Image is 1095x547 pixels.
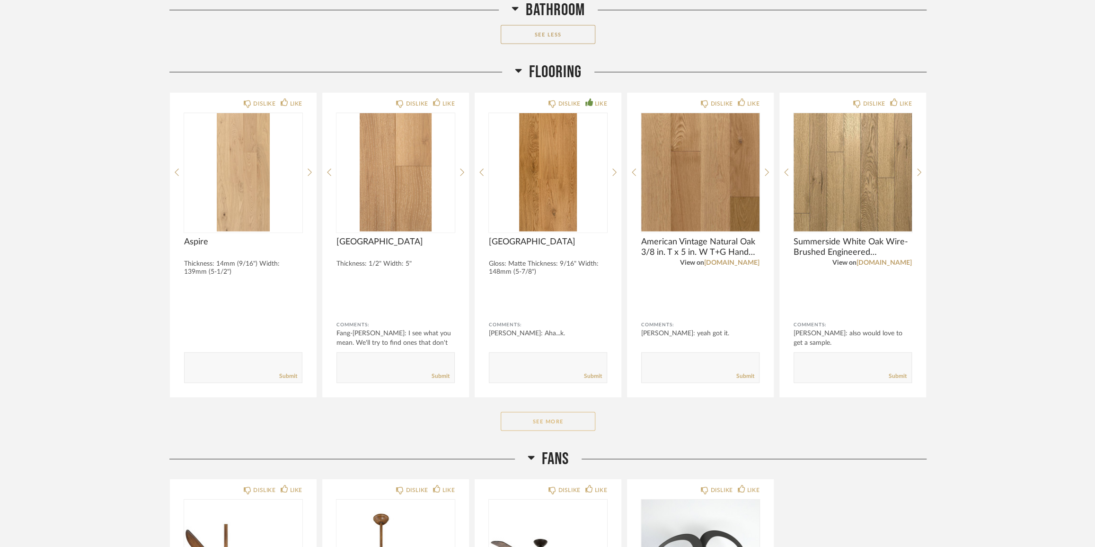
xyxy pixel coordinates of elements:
[558,485,580,495] div: DISLIKE
[595,485,607,495] div: LIKE
[336,260,455,268] div: Thickness: 1/2" Width: 5"
[710,485,733,495] div: DISLIKE
[442,99,455,108] div: LIKE
[889,372,907,380] a: Submit
[501,412,595,431] button: See More
[184,260,302,276] div: Thickness: 14mm (9/16") Width: 139mm (5-1/2")
[794,320,912,330] div: Comments:
[184,237,302,247] span: Aspire
[442,485,455,495] div: LIKE
[857,260,912,266] a: [DOMAIN_NAME]
[489,260,607,276] div: Gloss: Matte Thickness: 9/16" Width: 148mm (5-7/8")
[736,372,754,380] a: Submit
[794,329,912,348] div: [PERSON_NAME]: also would love to get a sample.
[558,99,580,108] div: DISLIKE
[641,320,759,330] div: Comments:
[184,113,302,232] img: undefined
[489,329,607,338] div: [PERSON_NAME]: Aha...k.
[501,25,595,44] button: See Less
[336,113,455,232] img: undefined
[641,237,759,258] span: American Vintage Natural Oak 3/8 in. T x 5 in. W T+G Hand Scraped Engineered Hardwood Flooring
[253,485,275,495] div: DISLIKE
[432,372,450,380] a: Submit
[290,99,302,108] div: LIKE
[406,99,428,108] div: DISLIKE
[710,99,733,108] div: DISLIKE
[863,99,885,108] div: DISLIKE
[641,329,759,338] div: [PERSON_NAME]: yeah got it.
[489,237,607,247] span: [GEOGRAPHIC_DATA]
[747,485,759,495] div: LIKE
[595,99,607,108] div: LIKE
[336,237,455,247] span: [GEOGRAPHIC_DATA]
[336,320,455,330] div: Comments:
[794,237,912,258] span: Summerside White Oak Wire-Brushed Engineered Hardwood
[832,260,857,266] span: View on
[584,372,602,380] a: Submit
[336,329,455,357] div: Fang-[PERSON_NAME]: I see what you mean. We'll try to find ones that don't have th...
[900,99,912,108] div: LIKE
[253,99,275,108] div: DISLIKE
[290,485,302,495] div: LIKE
[704,260,759,266] a: [DOMAIN_NAME]
[747,99,759,108] div: LIKE
[489,113,607,232] img: undefined
[529,62,582,82] span: Flooring
[542,449,569,469] span: Fans
[680,260,704,266] span: View on
[406,485,428,495] div: DISLIKE
[794,113,912,232] img: undefined
[489,320,607,330] div: Comments:
[641,113,759,232] img: undefined
[279,372,297,380] a: Submit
